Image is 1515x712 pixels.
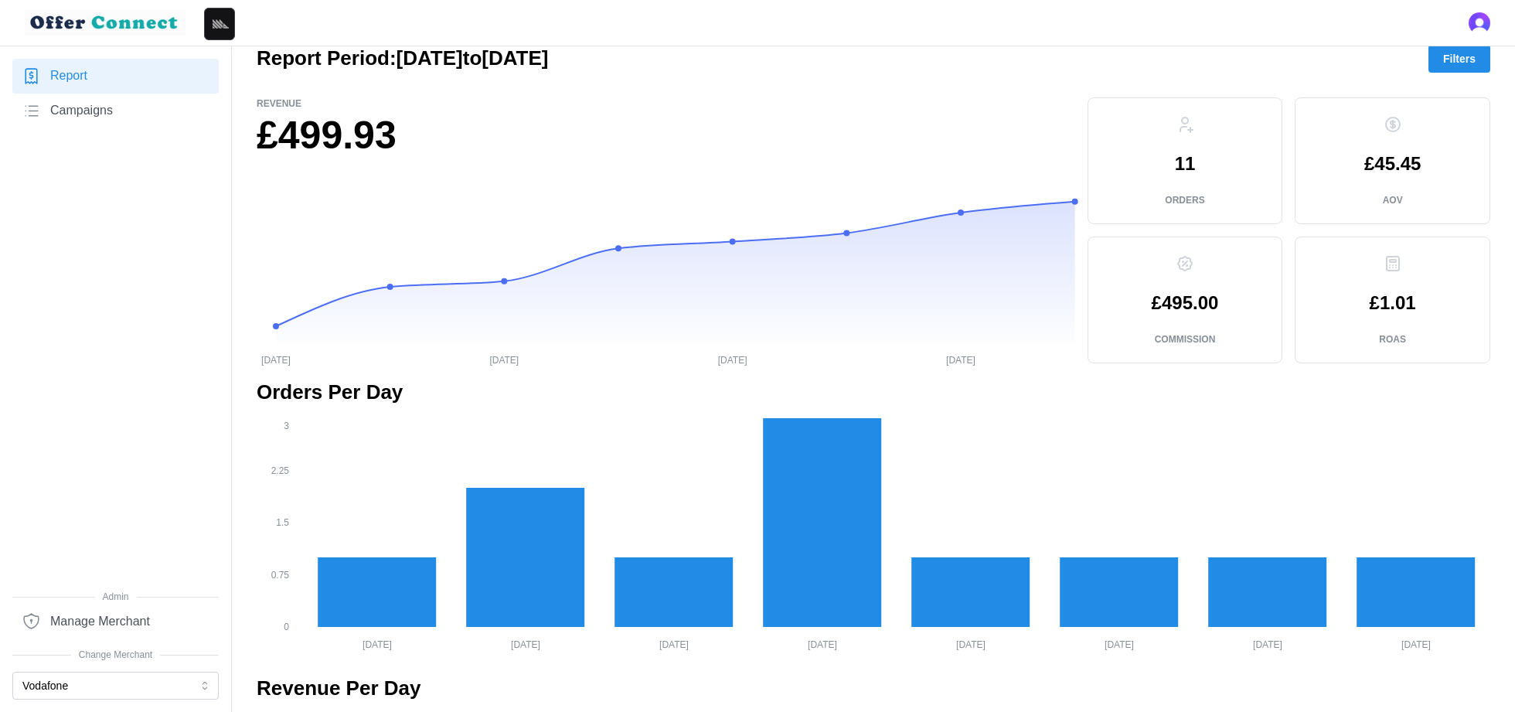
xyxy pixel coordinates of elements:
p: £45.45 [1364,155,1421,173]
span: Admin [12,590,219,605]
tspan: 0.75 [271,570,290,581]
tspan: [DATE] [1253,639,1282,649]
h2: Revenue Per Day [257,675,1490,702]
span: Campaigns [50,101,113,121]
p: Revenue [257,97,1075,111]
button: Vodafone [12,672,219,700]
tspan: [DATE] [1105,639,1134,649]
p: ROAS [1379,333,1406,346]
span: Manage Merchant [50,612,150,632]
tspan: [DATE] [659,639,689,649]
tspan: [DATE] [363,639,392,649]
button: Open user button [1469,12,1490,34]
tspan: 1.5 [276,517,289,528]
p: Commission [1155,333,1216,346]
h2: Report Period: [DATE] to [DATE] [257,45,548,72]
tspan: [DATE] [489,355,519,366]
tspan: [DATE] [1401,639,1431,649]
tspan: [DATE] [956,639,986,649]
p: £1.01 [1370,294,1416,312]
button: Filters [1428,45,1490,73]
p: £495.00 [1152,294,1219,312]
tspan: 3 [284,420,289,431]
h2: Orders Per Day [257,379,1490,406]
tspan: 2.25 [271,465,290,476]
span: Filters [1443,46,1476,72]
img: 's logo [1469,12,1490,34]
p: Orders [1165,194,1204,207]
h1: £499.93 [257,111,1075,161]
tspan: [DATE] [808,639,837,649]
tspan: [DATE] [946,355,975,366]
tspan: [DATE] [511,639,540,649]
tspan: [DATE] [261,355,291,366]
tspan: 0 [284,622,289,632]
p: AOV [1383,194,1403,207]
tspan: [DATE] [718,355,747,366]
a: Manage Merchant [12,604,219,639]
span: Report [50,66,87,86]
a: Campaigns [12,94,219,128]
span: Change Merchant [12,648,219,663]
img: loyalBe Logo [25,9,186,36]
p: 11 [1175,155,1196,173]
a: Report [12,59,219,94]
